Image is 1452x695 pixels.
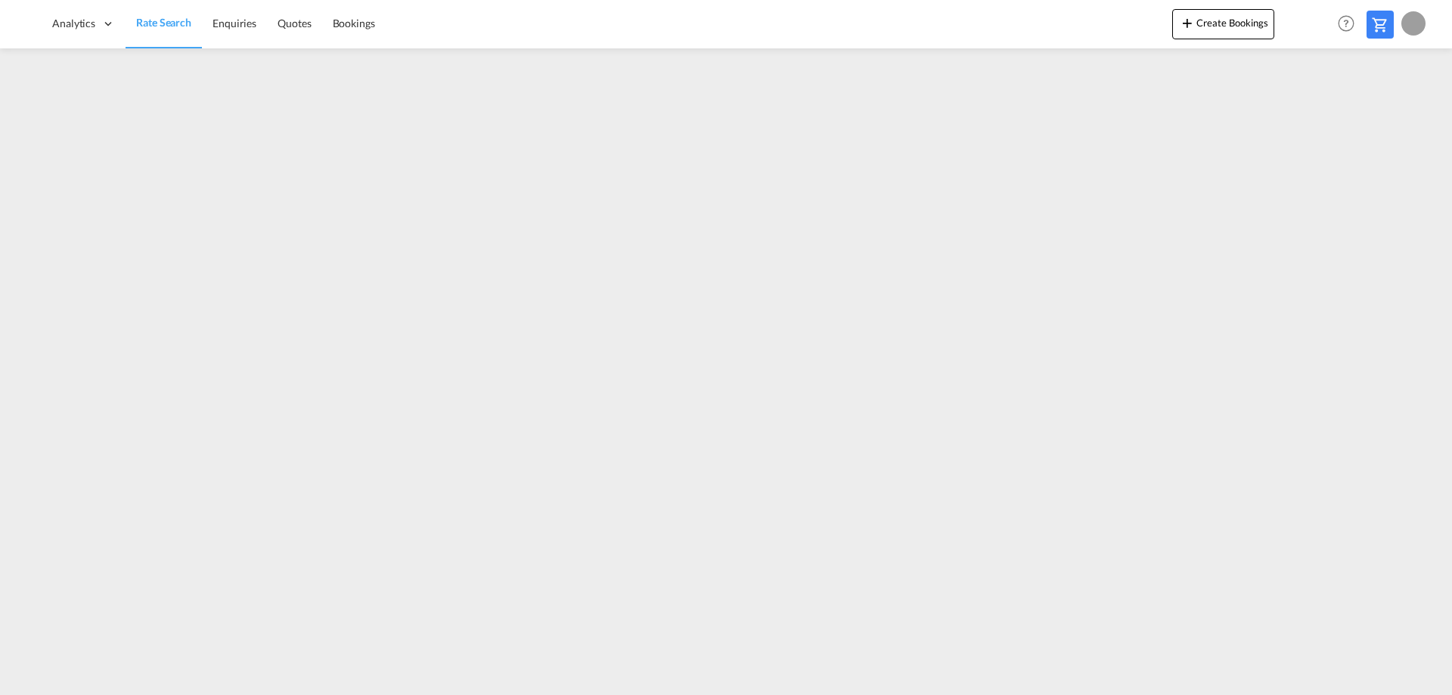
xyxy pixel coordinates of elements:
md-icon: icon-plus 400-fg [1178,14,1196,32]
span: Bookings [333,17,375,29]
div: Help [1333,11,1367,38]
span: Quotes [278,17,311,29]
span: Analytics [52,16,95,31]
span: Rate Search [136,16,191,29]
button: icon-plus 400-fgCreate Bookings [1172,9,1274,39]
span: Enquiries [213,17,256,29]
span: Help [1333,11,1359,36]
